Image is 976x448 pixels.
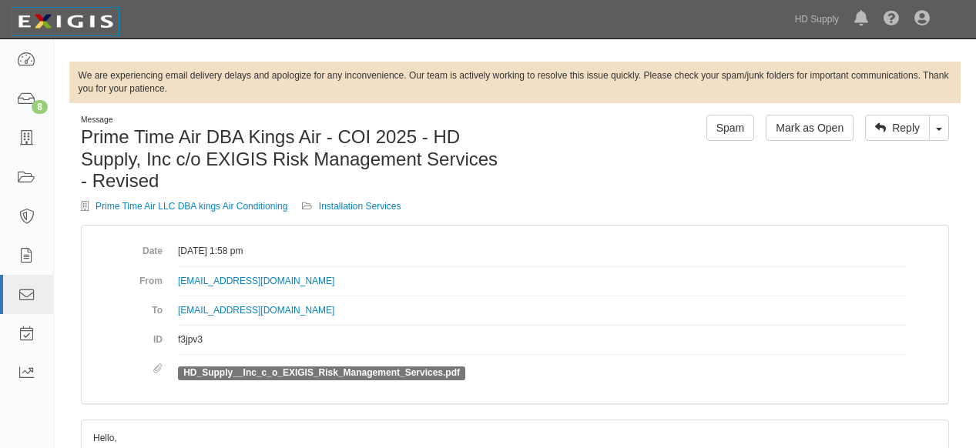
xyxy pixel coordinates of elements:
[319,201,401,212] a: Installation Services
[32,100,48,114] div: 8
[81,126,504,192] h1: Prime Time Air DBA Kings Air - COI 2025 - HD Supply, Inc c/o EXIGIS Risk Management Services - Re...
[124,267,163,288] dt: From
[183,367,460,378] a: HD_Supply__Inc_c_o_EXIGIS_Risk_Management_Services.pdf
[96,201,287,212] a: Prime Time Air LLC DBA kings Air Conditioning
[884,11,899,26] i: Help Center - Complianz
[153,364,163,373] i: Attachments
[81,115,504,126] div: Message
[787,4,847,35] a: HD Supply
[178,276,334,286] a: [EMAIL_ADDRESS][DOMAIN_NAME]
[865,115,930,141] a: Reply
[178,326,906,355] dd: f3jpv3
[124,296,163,317] dt: To
[12,8,119,35] img: logo-5460c22ac91f19d4615b14bd174203de0afe785f0fc80cf4dbbc73dc1793850b.png
[766,115,854,141] a: Mark as Open
[178,305,334,316] a: [EMAIL_ADDRESS][DOMAIN_NAME]
[124,237,163,258] dt: Date
[178,237,906,266] dd: [DATE] 1:58 pm
[124,326,163,346] dt: ID
[93,432,937,445] p: Hello,
[706,115,755,141] a: Spam
[69,69,961,95] div: We are experiencing email delivery delays and apologize for any inconvenience. Our team is active...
